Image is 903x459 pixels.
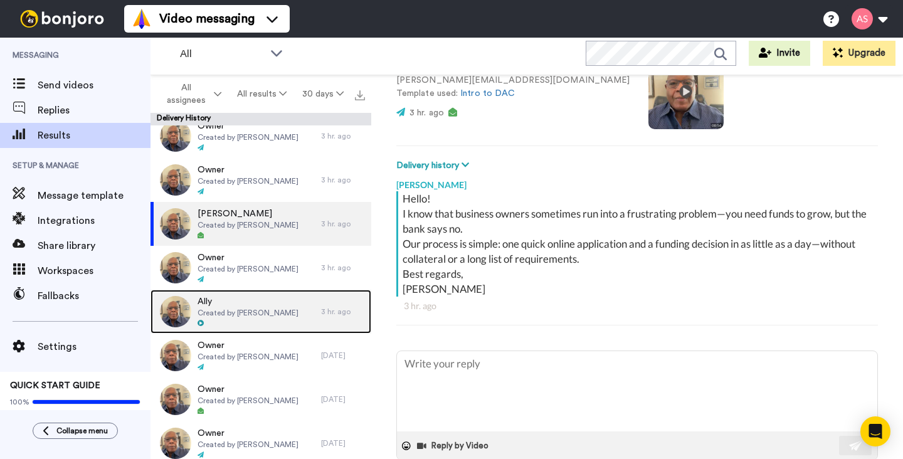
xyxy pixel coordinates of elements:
img: 696729da-9404-4d66-a9c1-f7f7589f33c0-thumb.jpg [160,252,191,283]
span: Settings [38,339,150,354]
span: [PERSON_NAME] [198,208,298,220]
p: [PERSON_NAME][EMAIL_ADDRESS][DOMAIN_NAME] Template used: [396,74,630,100]
a: Intro to DAC [460,89,515,98]
span: Owner [198,251,298,264]
span: 100% [10,397,29,407]
div: 3 hr. ago [404,300,870,312]
div: Open Intercom Messenger [860,416,890,446]
span: Created by [PERSON_NAME] [198,220,298,230]
img: 9a4245c2-763e-49fe-ae77-36cb59eb6f16-thumb.jpg [160,208,191,240]
span: Created by [PERSON_NAME] [198,352,298,362]
img: 49020e69-db64-4cb4-aff9-dc1e04eb0486-thumb.jpg [160,428,191,459]
span: Replies [38,103,150,118]
img: 0ec97903-a38c-4ca8-9b99-e02c1faac7b0-thumb.jpg [160,340,191,371]
span: Created by [PERSON_NAME] [198,264,298,274]
button: Delivery history [396,159,473,172]
span: Owner [198,120,298,132]
span: Owner [198,339,298,352]
span: Results [38,128,150,143]
span: 3 hr. ago [409,108,444,117]
div: 3 hr. ago [321,307,365,317]
div: Hello! I know that business owners sometimes run into a frustrating problem—you need funds to gro... [403,191,875,297]
img: bj-logo-header-white.svg [15,10,109,28]
span: Video messaging [159,10,255,28]
span: Message template [38,188,150,203]
span: Created by [PERSON_NAME] [198,132,298,142]
span: Owner [198,383,298,396]
span: Workspaces [38,263,150,278]
span: Created by [PERSON_NAME] [198,176,298,186]
button: Invite [749,41,810,66]
div: 3 hr. ago [321,131,365,141]
span: Collapse menu [56,426,108,436]
img: 3d36a1f3-e602-4766-8986-1bca7d854588-thumb.jpg [160,120,191,152]
span: Ally [198,295,298,308]
div: Delivery History [150,113,371,125]
a: OwnerCreated by [PERSON_NAME]3 hr. ago [150,158,371,202]
div: 3 hr. ago [321,263,365,273]
button: Upgrade [823,41,895,66]
img: export.svg [355,90,365,100]
img: vm-color.svg [132,9,152,29]
span: All [180,46,264,61]
span: Integrations [38,213,150,228]
a: OwnerCreated by [PERSON_NAME][DATE] [150,334,371,377]
div: 3 hr. ago [321,219,365,229]
span: Share library [38,238,150,253]
img: 4c00093a-18c5-4bd3-9754-4683df2cb88f-thumb.jpg [160,296,191,327]
button: All results [230,83,295,105]
div: [DATE] [321,438,365,448]
button: All assignees [153,76,230,112]
div: 3 hr. ago [321,175,365,185]
a: [PERSON_NAME]Created by [PERSON_NAME]3 hr. ago [150,202,371,246]
div: [DATE] [321,351,365,361]
span: Created by [PERSON_NAME] [198,440,298,450]
img: edcb8522-f3ff-49f2-a114-a587940b3591-thumb.jpg [160,164,191,196]
a: AllyCreated by [PERSON_NAME]3 hr. ago [150,290,371,334]
a: OwnerCreated by [PERSON_NAME]3 hr. ago [150,114,371,158]
img: send-white.svg [849,441,863,451]
span: QUICK START GUIDE [10,381,100,390]
div: [DATE] [321,394,365,404]
span: Owner [198,427,298,440]
button: 30 days [294,83,351,105]
a: OwnerCreated by [PERSON_NAME]3 hr. ago [150,246,371,290]
a: OwnerCreated by [PERSON_NAME][DATE] [150,377,371,421]
button: Reply by Video [416,436,492,455]
span: Fallbacks [38,288,150,303]
button: Export all results that match these filters now. [351,85,369,103]
div: [PERSON_NAME] [396,172,878,191]
span: Owner [198,164,298,176]
span: All assignees [161,82,211,107]
span: Created by [PERSON_NAME] [198,396,298,406]
img: 71e0f867-8232-435d-9fc1-c8f45d92fea4-thumb.jpg [160,384,191,415]
span: Created by [PERSON_NAME] [198,308,298,318]
button: Collapse menu [33,423,118,439]
span: Send videos [38,78,150,93]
